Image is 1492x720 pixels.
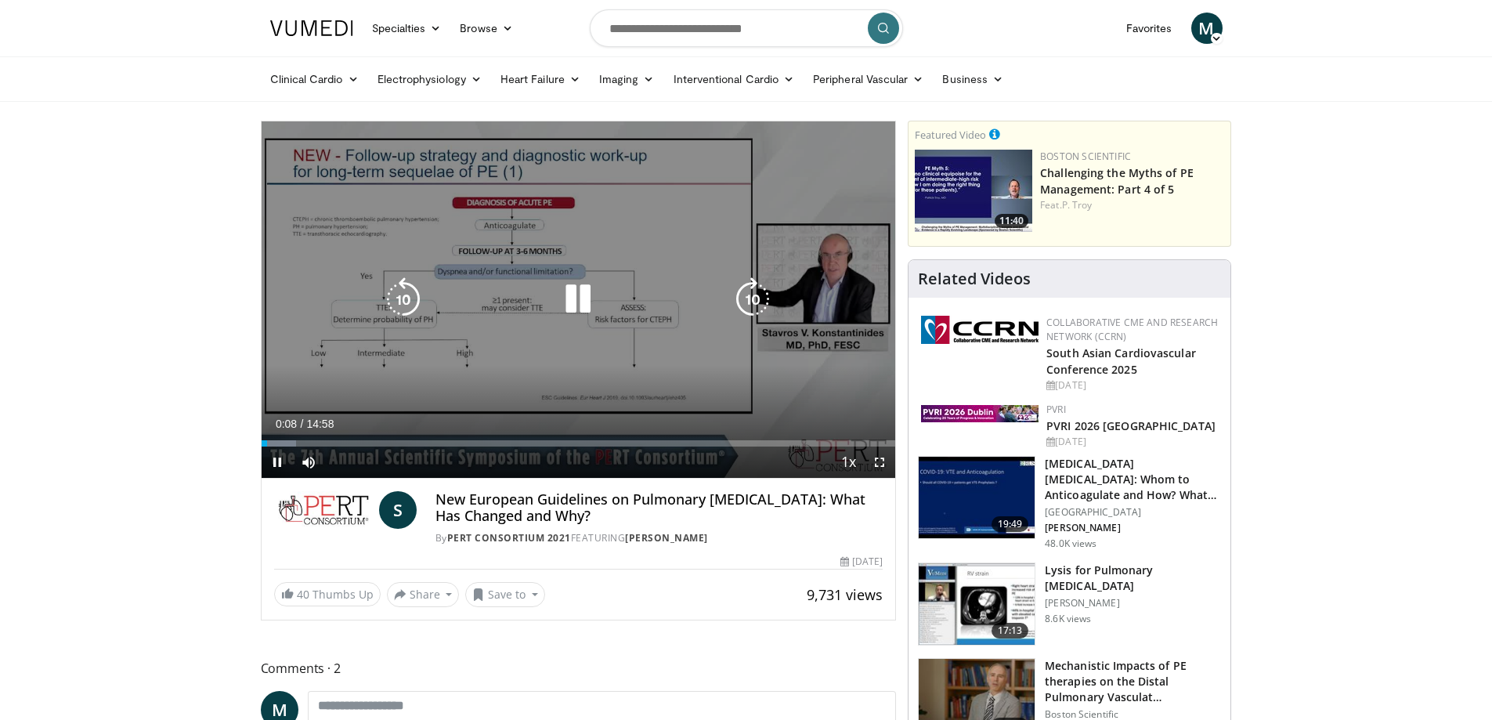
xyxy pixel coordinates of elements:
[1046,316,1218,343] a: Collaborative CME and Research Network (CCRN)
[915,128,986,142] small: Featured Video
[840,555,883,569] div: [DATE]
[274,491,373,529] img: PERT Consortium 2021
[1045,537,1096,550] p: 48.0K views
[276,418,297,430] span: 0:08
[450,13,522,44] a: Browse
[1045,456,1221,503] h3: [MEDICAL_DATA] [MEDICAL_DATA]: Whom to Anticoagulate and How? What Agents to…
[368,63,491,95] a: Electrophysiology
[590,9,903,47] input: Search topics, interventions
[804,63,933,95] a: Peripheral Vascular
[992,516,1029,532] span: 19:49
[1046,346,1196,377] a: South Asian Cardiovascular Conference 2025
[363,13,451,44] a: Specialties
[992,623,1029,639] span: 17:13
[262,121,896,479] video-js: Video Player
[261,658,897,678] span: Comments 2
[590,63,664,95] a: Imaging
[262,447,293,478] button: Pause
[921,405,1039,422] img: 33783847-ac93-4ca7-89f8-ccbd48ec16ca.webp.150x105_q85_autocrop_double_scale_upscale_version-0.2.jpg
[1040,165,1194,197] a: Challenging the Myths of PE Management: Part 4 of 5
[1046,418,1216,433] a: PVRI 2026 [GEOGRAPHIC_DATA]
[262,440,896,447] div: Progress Bar
[915,150,1032,232] img: d5b042fb-44bd-4213-87e0-b0808e5010e8.150x105_q85_crop-smart_upscale.jpg
[1117,13,1182,44] a: Favorites
[1046,435,1218,449] div: [DATE]
[918,563,1221,646] a: 17:13 Lysis for Pulmonary [MEDICAL_DATA] [PERSON_NAME] 8.6K views
[1045,597,1221,610] p: [PERSON_NAME]
[297,587,309,602] span: 40
[1045,506,1221,519] p: [GEOGRAPHIC_DATA]
[664,63,804,95] a: Interventional Cardio
[625,531,708,545] a: [PERSON_NAME]
[1045,613,1091,625] p: 8.6K views
[1046,378,1218,393] div: [DATE]
[919,457,1035,538] img: 19d6f46f-fc51-4bbe-aa3f-ab0c4992aa3b.150x105_q85_crop-smart_upscale.jpg
[933,63,1013,95] a: Business
[465,582,545,607] button: Save to
[919,563,1035,645] img: 632d5ca2-3a29-4964-9810-6fe8b008af34.150x105_q85_crop-smart_upscale.jpg
[915,150,1032,232] a: 11:40
[274,582,381,606] a: 40 Thumbs Up
[306,418,334,430] span: 14:58
[1045,522,1221,534] p: [PERSON_NAME]
[261,63,368,95] a: Clinical Cardio
[921,316,1039,344] img: a04ee3ba-8487-4636-b0fb-5e8d268f3737.png.150x105_q85_autocrop_double_scale_upscale_version-0.2.png
[1046,403,1066,416] a: PVRI
[1062,198,1093,212] a: P. Troy
[435,491,883,525] h4: New European Guidelines on Pulmonary [MEDICAL_DATA]: What Has Changed and Why?
[833,447,864,478] button: Playback Rate
[918,456,1221,550] a: 19:49 [MEDICAL_DATA] [MEDICAL_DATA]: Whom to Anticoagulate and How? What Agents to… [GEOGRAPHIC_D...
[918,270,1031,288] h4: Related Videos
[864,447,895,478] button: Fullscreen
[1045,658,1221,705] h3: Mechanistic Impacts of PE therapies on the Distal Pulmonary Vasculat…
[1191,13,1223,44] a: M
[293,447,324,478] button: Mute
[379,491,417,529] a: S
[435,531,883,545] div: By FEATURING
[1045,563,1221,594] h3: Lysis for Pulmonary [MEDICAL_DATA]
[807,585,883,604] span: 9,731 views
[491,63,590,95] a: Heart Failure
[301,418,304,430] span: /
[1040,198,1224,212] div: Feat.
[270,20,353,36] img: VuMedi Logo
[1040,150,1131,163] a: Boston Scientific
[995,214,1028,228] span: 11:40
[387,582,460,607] button: Share
[447,531,571,545] a: PERT Consortium 2021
